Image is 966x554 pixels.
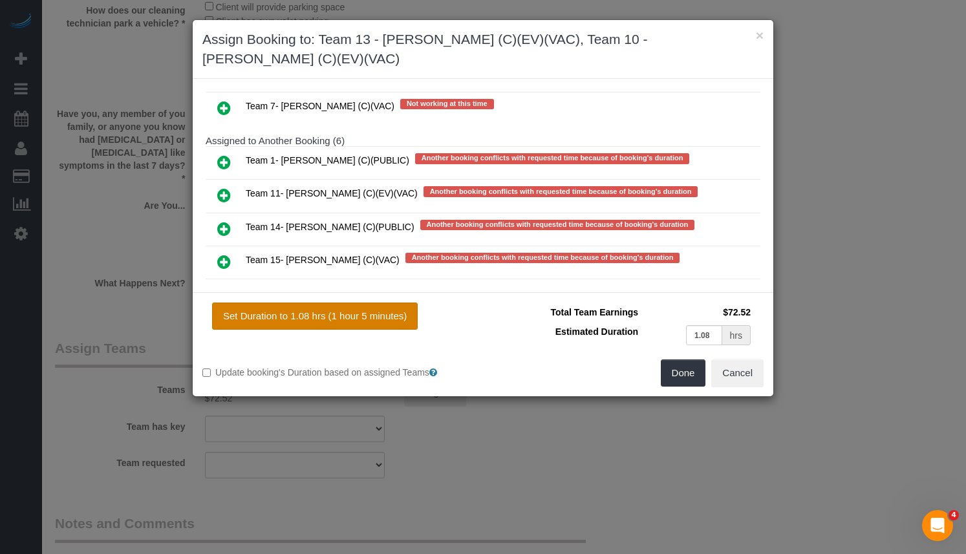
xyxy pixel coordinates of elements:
span: Another booking conflicts with requested time because of booking's duration [424,186,698,197]
button: Done [661,359,706,387]
h4: Assigned to Another Booking (6) [206,136,760,147]
span: Another booking conflicts with requested time because of booking's duration [420,220,695,230]
span: Team 14- [PERSON_NAME] (C)(PUBLIC) [246,222,414,232]
h3: Assign Booking to: Team 13 - [PERSON_NAME] (C)(EV)(VAC), Team 10 - [PERSON_NAME] (C)(EV)(VAC) [202,30,764,69]
button: Set Duration to 1.08 hrs (1 hour 5 minutes) [212,303,418,330]
input: Update booking's Duration based on assigned Teams [202,368,211,377]
td: Total Team Earnings [493,303,641,322]
span: Another booking conflicts with requested time because of booking's duration [405,253,680,263]
button: Cancel [711,359,764,387]
span: 4 [949,510,959,520]
label: Update booking's Duration based on assigned Teams [202,366,473,379]
span: Team 11- [PERSON_NAME] (C)(EV)(VAC) [246,189,418,199]
span: Estimated Duration [555,326,638,337]
button: × [756,28,764,42]
span: Not working at this time [400,99,494,109]
td: $72.52 [641,303,754,322]
span: Team 1- [PERSON_NAME] (C)(PUBLIC) [246,156,409,166]
iframe: Intercom live chat [922,510,953,541]
div: hrs [722,325,751,345]
span: Team 7- [PERSON_NAME] (C)(VAC) [246,101,394,111]
span: Team 15- [PERSON_NAME] (C)(VAC) [246,255,400,265]
span: Another booking conflicts with requested time because of booking's duration [415,153,690,164]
